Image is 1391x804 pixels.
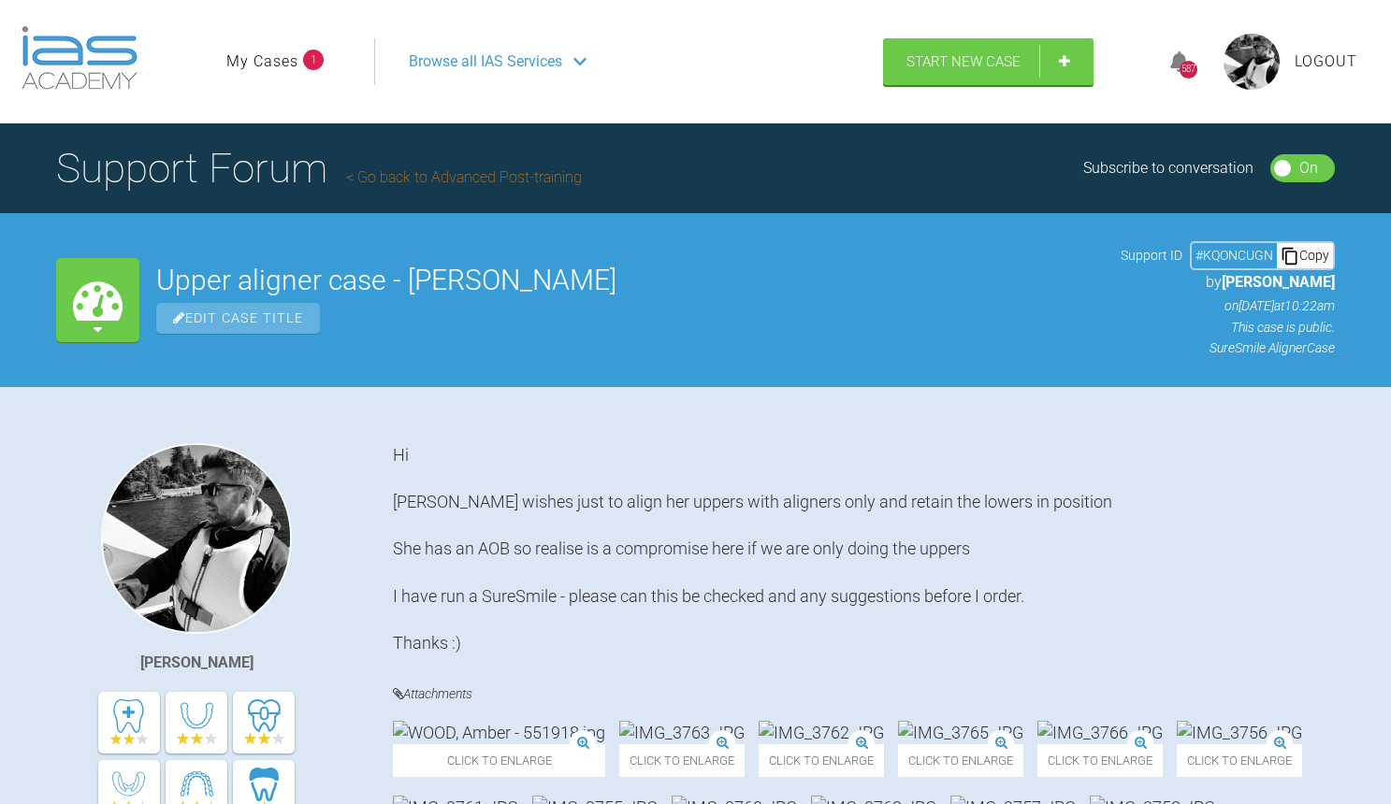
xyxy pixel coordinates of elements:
div: 587 [1180,61,1197,79]
a: My Cases [226,50,298,74]
img: IMG_3756.JPG [1177,721,1302,744]
span: Click to enlarge [759,744,884,777]
a: Start New Case [883,38,1094,85]
span: Browse all IAS Services [409,50,562,74]
p: by [1121,270,1335,294]
img: IMG_3762.JPG [759,721,884,744]
span: Click to enlarge [393,744,605,777]
span: Start New Case [906,53,1021,70]
span: Click to enlarge [619,744,745,777]
a: Go back to Advanced Post-training [346,168,582,186]
img: WOOD, Amber - 551918.jpg [393,721,605,744]
div: Hi [PERSON_NAME] wishes just to align her uppers with aligners only and retain the lowers in posi... [393,443,1335,655]
span: 1 [303,50,324,70]
div: # KQONCUGN [1192,245,1277,266]
h4: Attachments [393,682,1335,706]
img: IMG_3765.JPG [898,721,1023,744]
h2: Upper aligner case - [PERSON_NAME] [156,266,1104,294]
span: Edit Case Title [156,303,320,334]
a: Logout [1295,50,1357,74]
div: Subscribe to conversation [1083,156,1253,180]
p: on [DATE] at 10:22am [1121,295,1335,316]
span: Click to enlarge [1037,744,1163,777]
div: [PERSON_NAME] [140,651,254,675]
div: On [1299,156,1318,180]
span: [PERSON_NAME] [1222,273,1335,291]
img: profile.png [1224,34,1280,90]
span: Click to enlarge [898,744,1023,777]
p: SureSmile Aligner Case [1121,337,1335,358]
img: IMG_3766.JPG [1037,721,1163,744]
p: This case is public. [1121,317,1335,337]
img: IMG_3763.JPG [619,721,745,744]
img: logo-light.3e3ef733.png [22,26,138,90]
h1: Support Forum [56,136,582,201]
div: Copy [1277,243,1333,267]
img: David Birkin [101,443,292,634]
span: Support ID [1121,245,1182,266]
span: Click to enlarge [1177,744,1302,777]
